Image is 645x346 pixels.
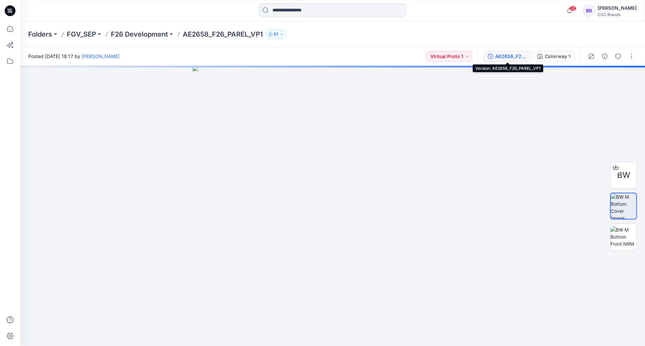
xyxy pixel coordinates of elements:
span: BW [617,169,630,181]
span: 22 [569,6,576,11]
img: eyJhbGciOiJIUzI1NiIsImtpZCI6IjAiLCJzbHQiOiJzZXMiLCJ0eXAiOiJKV1QifQ.eyJkYXRhIjp7InR5cGUiOiJzdG9yYW... [192,66,473,346]
div: [PERSON_NAME] [598,4,637,12]
p: AE2658_F26_PAREL_VP1 [183,30,263,39]
div: CSC Brands [598,12,637,17]
a: F26 Development [111,30,168,39]
p: 61 [274,31,278,38]
button: Colorway 1 [533,51,575,62]
div: Colorway 1 [545,53,570,60]
a: [PERSON_NAME] [82,53,120,59]
button: Details [599,51,610,62]
a: FGV_SEP [67,30,96,39]
img: BW M Bottom Cover Image NRM [611,193,636,219]
img: BW M Bottom Front NRM [610,226,637,247]
div: BR [583,5,595,17]
div: AE2658_F26_PAREL_VP1 [495,53,526,60]
a: Folders [28,30,52,39]
button: 61 [265,30,287,39]
span: Posted [DATE] 18:17 by [28,53,120,60]
button: AE2658_F26_PAREL_VP1 [483,51,530,62]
